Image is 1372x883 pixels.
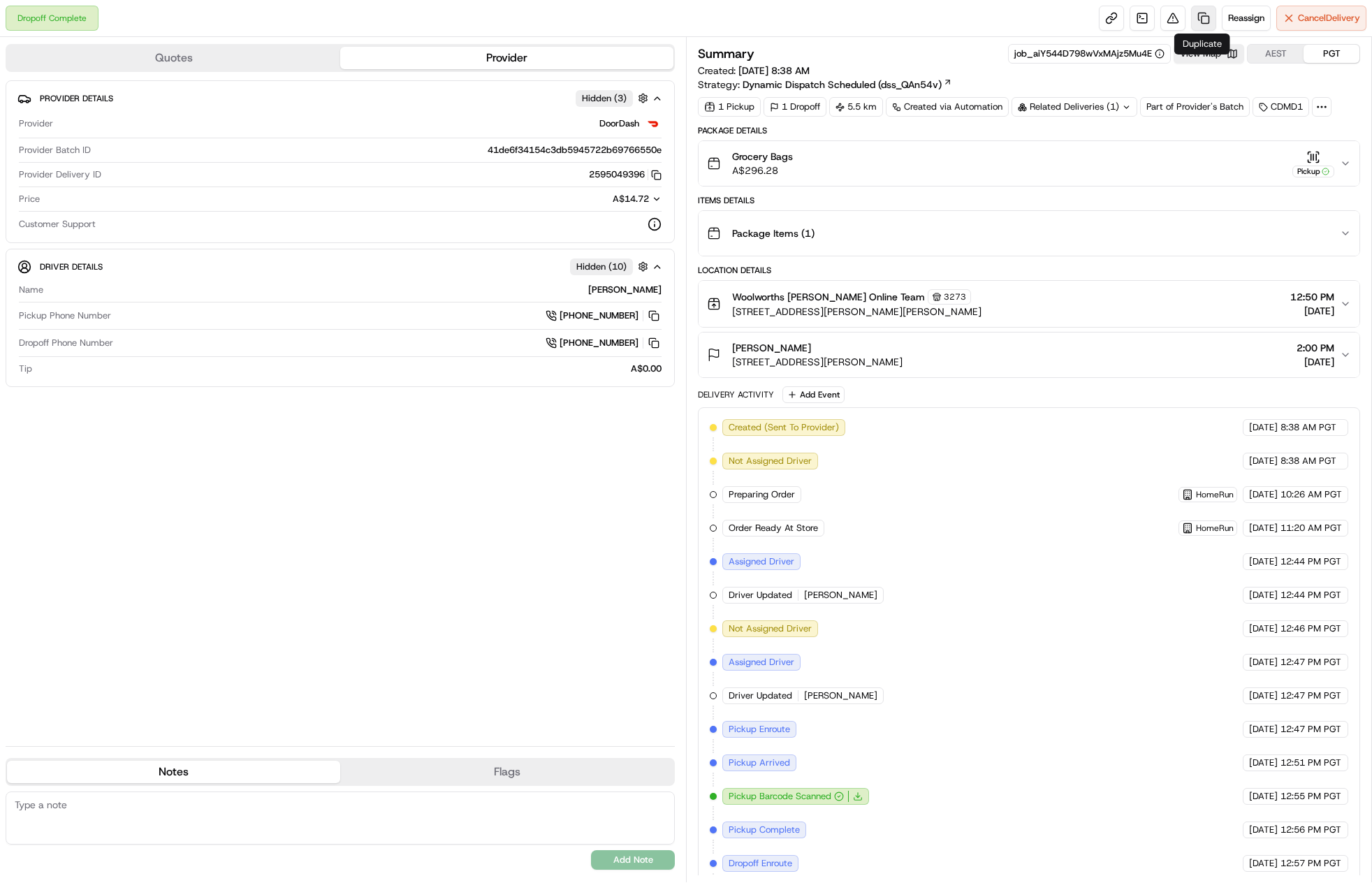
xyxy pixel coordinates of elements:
span: 3273 [944,291,966,302]
span: [DATE] [1249,757,1278,769]
div: Location Details [698,265,1360,276]
button: Notes [7,761,340,783]
div: Strategy: [698,78,952,92]
span: [PERSON_NAME] [732,341,811,355]
span: 12:47 PM PGT [1280,723,1341,736]
div: Related Deliveries (1) [1012,97,1137,117]
span: Cancel Delivery [1298,12,1360,24]
span: [DATE] [1249,622,1278,635]
span: [DATE] [1290,304,1334,318]
span: Preparing Order [729,488,795,501]
span: 12:57 PM PGT [1280,857,1341,870]
span: Pickup Enroute [729,723,790,736]
button: job_aiY544D798wVxMAjz5Mu4E [1014,48,1165,60]
span: [DATE] [1249,723,1278,736]
span: Name [19,284,43,296]
div: Delivery Activity [698,389,774,400]
span: 12:44 PM PGT [1280,589,1341,601]
span: Pickup Barcode Scanned [729,790,831,803]
div: Package Details [698,125,1360,136]
span: 12:50 PM [1290,290,1334,304]
button: Reassign [1222,6,1271,31]
span: 10:26 AM PGT [1280,488,1342,501]
span: Pickup Complete [729,824,800,836]
button: AEST [1248,45,1304,63]
span: Not Assigned Driver [729,455,812,467]
button: Pickup [1292,150,1334,177]
span: 8:38 AM PGT [1280,455,1336,467]
button: Hidden (3) [576,89,652,107]
button: Hidden (10) [570,258,652,275]
div: 1 Pickup [698,97,761,117]
span: Provider [19,117,53,130]
span: 41de6f34154c3db5945722b69766550e [488,144,662,156]
button: Package Items (1) [699,211,1359,256]
span: [DATE] [1249,522,1278,534]
span: 8:38 AM PGT [1280,421,1336,434]
span: Woolworths [PERSON_NAME] Online Team [732,290,925,304]
span: Driver Details [40,261,103,272]
span: Driver Updated [729,589,792,601]
span: 12:51 PM PGT [1280,757,1341,769]
h3: Summary [698,48,754,60]
span: [DATE] [1249,824,1278,836]
button: Quotes [7,47,340,69]
span: Provider Details [40,93,113,104]
span: 12:46 PM PGT [1280,622,1341,635]
span: Created: [698,64,810,78]
span: Assigned Driver [729,555,794,568]
span: Created (Sent To Provider) [729,421,839,434]
span: Tip [19,363,32,375]
button: 2595049396 [589,168,662,181]
span: [DATE] [1249,857,1278,870]
div: Items Details [698,195,1360,206]
span: 12:47 PM PGT [1280,689,1341,702]
span: [DATE] [1249,790,1278,803]
span: [DATE] [1249,689,1278,702]
span: DoorDash [599,117,639,130]
span: Grocery Bags [732,149,793,163]
div: 5.5 km [829,97,883,117]
span: [STREET_ADDRESS][PERSON_NAME] [732,355,903,369]
span: 12:47 PM PGT [1280,656,1341,669]
div: Duplicate [1174,34,1230,54]
span: 12:55 PM PGT [1280,790,1341,803]
span: Pickup Arrived [729,757,790,769]
button: PGT [1304,45,1359,63]
button: Grocery BagsA$296.28Pickup [699,141,1359,186]
span: Provider Delivery ID [19,168,101,181]
span: [DATE] [1249,488,1278,501]
button: Provider [340,47,673,69]
a: [PHONE_NUMBER] [546,335,662,351]
span: [PERSON_NAME] [804,689,877,702]
img: doordash_logo_v2.png [645,115,662,132]
a: [PHONE_NUMBER] [546,308,662,323]
span: Hidden ( 10 ) [576,261,627,273]
span: HomeRun [1196,523,1234,534]
div: CDMD1 [1253,97,1309,117]
span: A$14.72 [613,193,649,205]
button: A$14.72 [539,193,662,205]
span: Reassign [1228,12,1264,24]
button: [PERSON_NAME][STREET_ADDRESS][PERSON_NAME]2:00 PM[DATE] [699,333,1359,377]
span: [DATE] [1297,355,1334,369]
span: [DATE] [1249,421,1278,434]
span: Hidden ( 3 ) [582,92,627,105]
span: 11:20 AM PGT [1280,522,1342,534]
button: Add Event [782,386,845,403]
span: Not Assigned Driver [729,622,812,635]
a: Created via Automation [886,97,1009,117]
span: [PERSON_NAME] [804,589,877,601]
span: Dropoff Phone Number [19,337,113,349]
span: [PHONE_NUMBER] [560,309,638,322]
span: A$296.28 [732,163,793,177]
button: Flags [340,761,673,783]
span: [DATE] [1249,589,1278,601]
span: Assigned Driver [729,656,794,669]
span: HomeRun [1196,489,1234,500]
button: Pickup Barcode Scanned [729,790,844,803]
